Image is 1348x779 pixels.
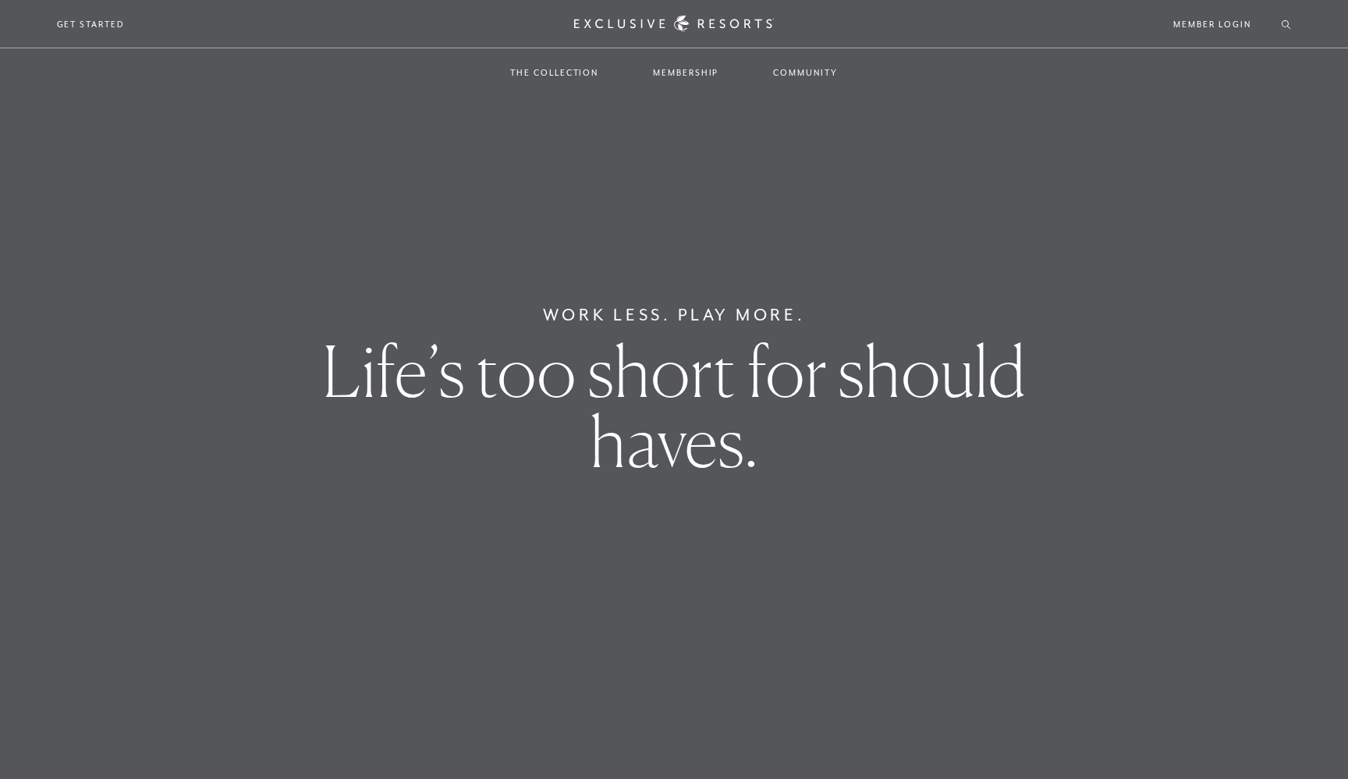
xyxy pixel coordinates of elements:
[495,50,614,95] a: The Collection
[1173,17,1250,31] a: Member Login
[757,50,853,95] a: Community
[57,17,125,31] a: Get Started
[637,50,734,95] a: Membership
[236,336,1112,476] h1: Life’s too short for should haves.
[543,303,806,328] h6: Work Less. Play More.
